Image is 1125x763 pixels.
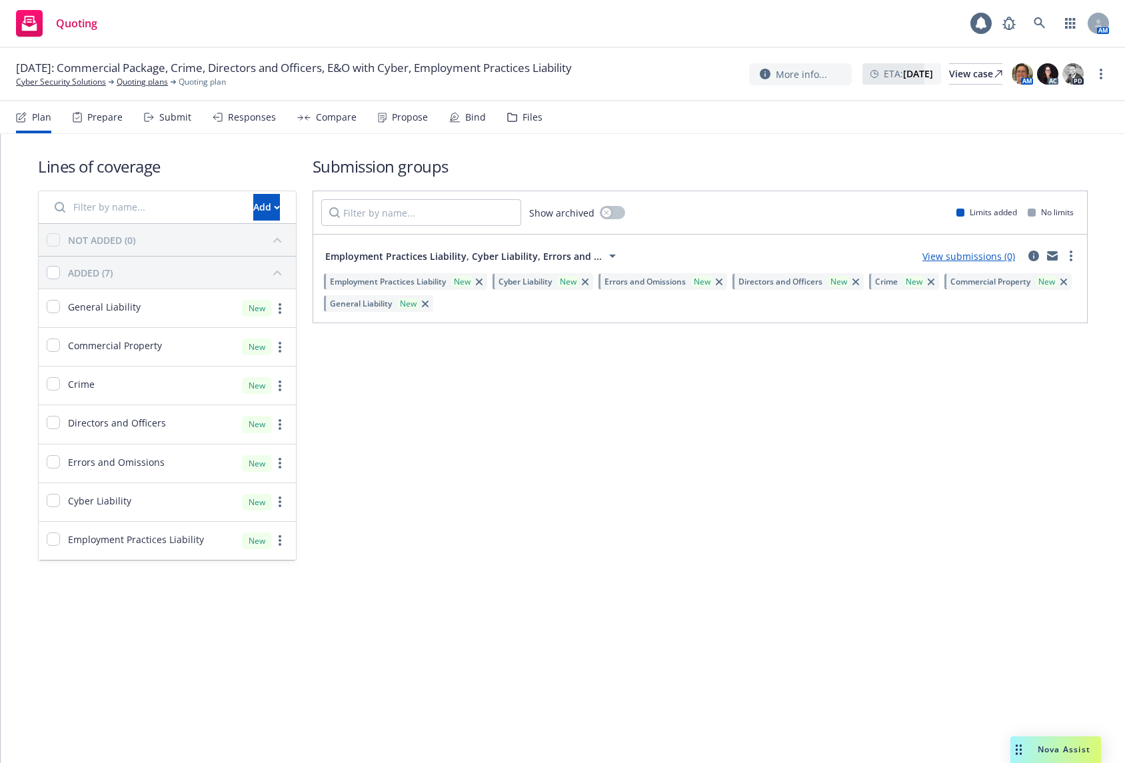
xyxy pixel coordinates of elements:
a: more [272,339,288,355]
img: photo [1037,63,1058,85]
a: Switch app [1057,10,1084,37]
div: New [242,339,272,355]
a: mail [1044,248,1060,264]
span: Crime [875,276,898,287]
a: Quoting plans [117,76,168,88]
div: New [557,276,579,287]
h1: Lines of coverage [38,155,297,177]
div: No limits [1028,207,1074,218]
div: New [242,532,272,549]
div: Propose [392,112,428,123]
div: Responses [228,112,276,123]
span: More info... [776,67,827,81]
div: NOT ADDED (0) [68,233,135,247]
input: Filter by name... [47,194,245,221]
a: View case [949,63,1002,85]
a: more [1093,66,1109,82]
a: Cyber Security Solutions [16,76,106,88]
span: Employment Practices Liability [330,276,446,287]
div: New [242,494,272,510]
div: New [903,276,925,287]
button: ADDED (7) [68,262,288,283]
a: View submissions (0) [922,250,1015,263]
a: more [272,494,288,510]
span: [DATE]: Commercial Package, Crime, Directors and Officers, E&O with Cyber, Employment Practices L... [16,60,572,76]
div: New [451,276,473,287]
div: ADDED (7) [68,266,113,280]
div: New [397,298,419,309]
span: Errors and Omissions [68,455,165,469]
span: Commercial Property [950,276,1030,287]
button: NOT ADDED (0) [68,229,288,251]
a: more [272,532,288,548]
div: New [242,416,272,432]
span: Quoting plan [179,76,226,88]
a: more [272,301,288,317]
span: Quoting [56,18,97,29]
span: ETA : [884,67,933,81]
div: Plan [32,112,51,123]
a: more [272,378,288,394]
div: Bind [465,112,486,123]
button: Employment Practices Liability, Cyber Liability, Errors and ... [321,243,624,269]
button: Nova Assist [1010,736,1101,763]
img: photo [1062,63,1084,85]
span: General Liability [330,298,392,309]
button: Add [253,194,280,221]
strong: [DATE] [903,67,933,80]
div: View case [949,64,1002,84]
span: Errors and Omissions [604,276,686,287]
span: General Liability [68,300,141,314]
span: Employment Practices Liability, Cyber Liability, Errors and ... [325,249,602,263]
div: New [828,276,850,287]
span: Show archived [529,206,594,220]
span: Directors and Officers [68,416,166,430]
div: Prepare [87,112,123,123]
a: circleInformation [1026,248,1042,264]
div: Drag to move [1010,736,1027,763]
div: Add [253,195,280,220]
div: New [242,300,272,317]
a: Quoting [11,5,103,42]
span: Employment Practices Liability [68,532,204,546]
span: Commercial Property [68,339,162,353]
a: Report a Bug [996,10,1022,37]
input: Filter by name... [321,199,521,226]
a: more [272,416,288,432]
div: New [691,276,713,287]
span: Nova Assist [1038,744,1090,755]
div: Files [523,112,543,123]
span: Cyber Liability [68,494,131,508]
div: New [242,455,272,472]
span: Crime [68,377,95,391]
div: New [242,377,272,394]
div: Compare [316,112,357,123]
button: More info... [749,63,852,85]
img: photo [1012,63,1033,85]
div: Limits added [956,207,1017,218]
h1: Submission groups [313,155,1088,177]
a: more [272,455,288,471]
a: Search [1026,10,1053,37]
a: more [1063,248,1079,264]
div: Submit [159,112,191,123]
span: Cyber Liability [499,276,552,287]
div: New [1036,276,1058,287]
span: Directors and Officers [738,276,822,287]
